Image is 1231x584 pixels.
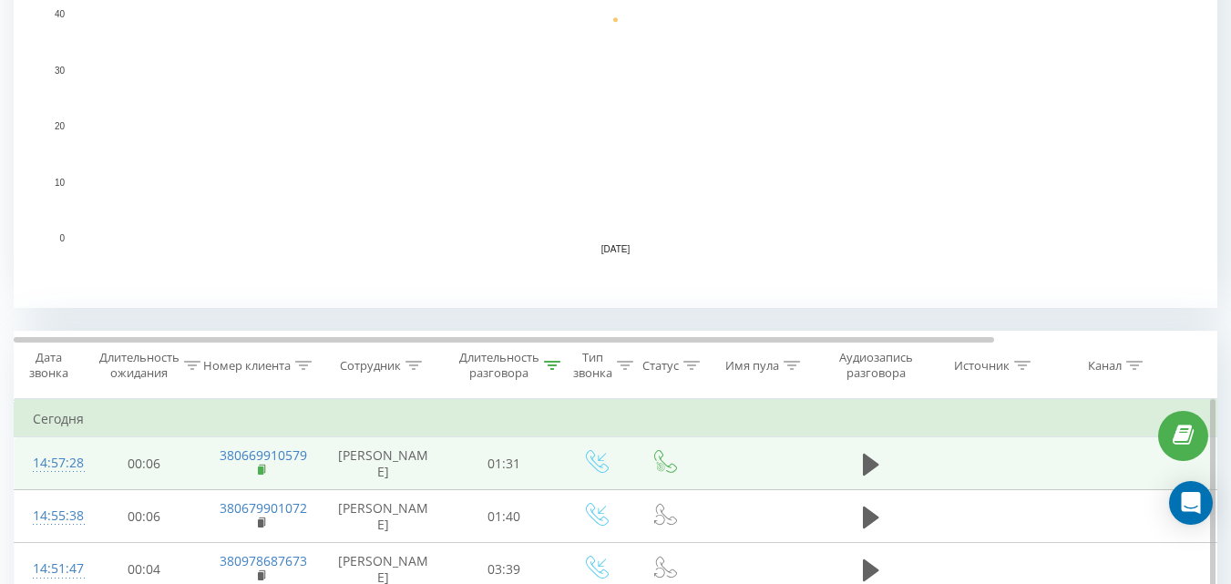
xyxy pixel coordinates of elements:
div: Канал [1088,358,1122,374]
div: Длительность ожидания [99,350,180,381]
text: 20 [55,121,66,131]
div: 14:55:38 [33,498,69,534]
td: [PERSON_NAME] [320,437,447,490]
td: 00:06 [87,490,201,543]
td: 01:31 [447,437,561,490]
div: Тип звонка [573,350,612,381]
a: 380978687673 [220,552,307,569]
div: Аудиозапись разговора [832,350,920,381]
div: Номер клиента [203,358,291,374]
div: Длительность разговора [459,350,539,381]
a: 380679901072 [220,499,307,517]
div: Статус [642,358,679,374]
div: Источник [954,358,1010,374]
text: 0 [59,233,65,243]
div: Имя пула [725,358,779,374]
div: Дата звонка [15,350,82,381]
td: [PERSON_NAME] [320,490,447,543]
text: 40 [55,9,66,19]
text: 30 [55,66,66,76]
div: Open Intercom Messenger [1169,481,1213,525]
td: 00:06 [87,437,201,490]
text: [DATE] [601,244,631,254]
text: 10 [55,178,66,188]
div: Сотрудник [340,358,401,374]
a: 380669910579 [220,446,307,464]
div: 14:57:28 [33,446,69,481]
td: 01:40 [447,490,561,543]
